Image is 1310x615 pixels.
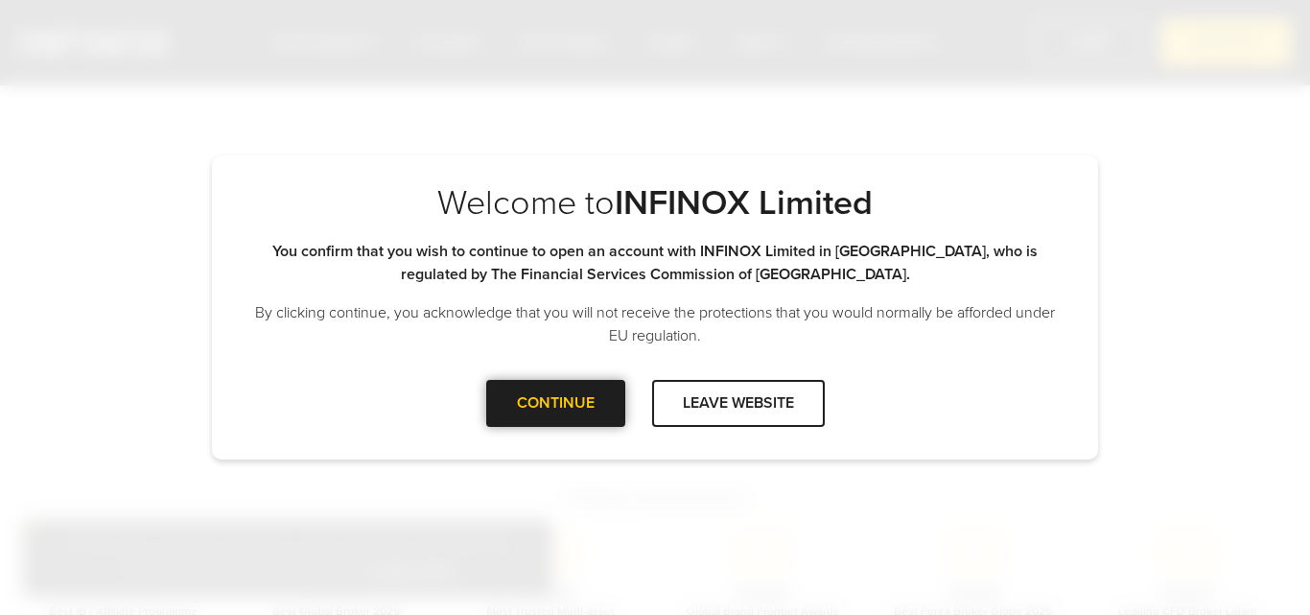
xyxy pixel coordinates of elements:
div: LEAVE WEBSITE [652,380,825,427]
p: By clicking continue, you acknowledge that you will not receive the protections that you would no... [250,301,1060,347]
strong: You confirm that you wish to continue to open an account with INFINOX Limited in [GEOGRAPHIC_DATA... [272,242,1038,284]
p: Welcome to [250,182,1060,225]
strong: INFINOX Limited [615,182,873,224]
div: CONTINUE [486,380,625,427]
